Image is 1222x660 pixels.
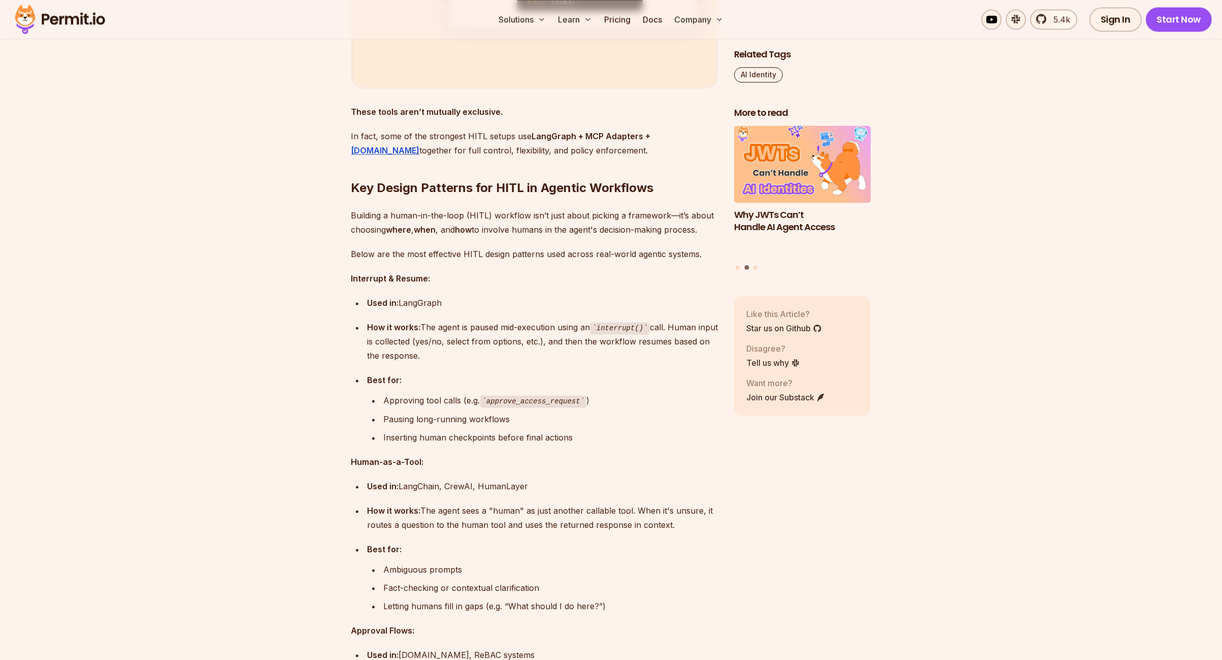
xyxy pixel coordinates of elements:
[734,126,871,260] li: 2 of 3
[554,9,596,29] button: Learn
[734,126,871,203] img: Why JWTs Can’t Handle AI Agent Access
[480,395,587,407] code: approve_access_request
[746,357,800,369] a: Tell us why
[351,625,415,636] strong: Approval Flows:
[494,9,550,29] button: Solutions
[351,273,431,284] strong: Interrupt & Resume:
[753,266,757,270] button: Go to slide 3
[746,342,800,355] p: Disagree?
[351,107,503,117] strong: These tools aren’t mutually exclusive.
[1146,7,1212,32] a: Start Now
[384,412,718,426] div: Pausing long-running workflows
[368,320,718,363] div: The agent is paused mid-execution using an call. Human input is collected (yes/no, select from op...
[734,126,871,260] a: Why JWTs Can’t Handle AI Agent AccessWhy JWTs Can’t Handle AI Agent Access
[368,298,399,308] strong: Used in:
[351,139,718,196] h2: Key Design Patterns for HITL in Agentic Workflows
[734,126,871,272] div: Posts
[746,377,825,389] p: Want more?
[368,375,402,385] strong: Best for:
[455,225,472,235] strong: how
[384,599,718,613] div: Letting humans fill in gaps (e.g. “What should I do here?”)
[746,391,825,403] a: Join our Substack
[734,68,783,83] a: AI Identity
[368,481,399,491] strong: Used in:
[670,9,728,29] button: Company
[639,9,666,29] a: Docs
[384,562,718,577] div: Ambiguous prompts
[351,247,718,261] p: Below are the most effective HITL design patterns used across real-world agentic systems.
[10,2,110,37] img: Permit logo
[368,506,421,516] strong: How it works:
[734,209,871,234] h3: Why JWTs Can’t Handle AI Agent Access
[384,430,718,445] div: Inserting human checkpoints before final actions
[600,9,635,29] a: Pricing
[351,457,424,467] strong: Human-as-a-Tool:
[368,650,399,660] strong: Used in:
[736,266,740,270] button: Go to slide 1
[734,49,871,61] h2: Related Tags
[532,131,651,141] strong: LangGraph + MCP Adapters +
[384,393,718,408] div: Approving tool calls (e.g. )
[1030,9,1077,29] a: 5.4k
[384,581,718,595] div: Fact-checking or contextual clarification
[351,145,420,155] a: [DOMAIN_NAME]
[1047,13,1070,25] span: 5.4k
[351,208,718,237] p: Building a human-in-the-loop (HITL) workflow isn’t just about picking a framework—it’s about choo...
[368,322,421,332] strong: How it works:
[386,225,412,235] strong: where
[368,479,718,493] div: LangChain, CrewAI, HumanLayer
[746,308,822,320] p: Like this Article?
[744,266,749,270] button: Go to slide 2
[368,544,402,554] strong: Best for:
[590,322,650,334] code: interrupt()
[368,296,718,310] div: LangGraph
[414,225,436,235] strong: when
[1089,7,1142,32] a: Sign In
[368,504,718,532] div: The agent sees a "human" as just another callable tool. When it's unsure, it routes a question to...
[734,107,871,120] h2: More to read
[746,322,822,334] a: Star us on Github
[351,129,718,158] p: In fact, some of the strongest HITL setups use together for full control, flexibility, and policy...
